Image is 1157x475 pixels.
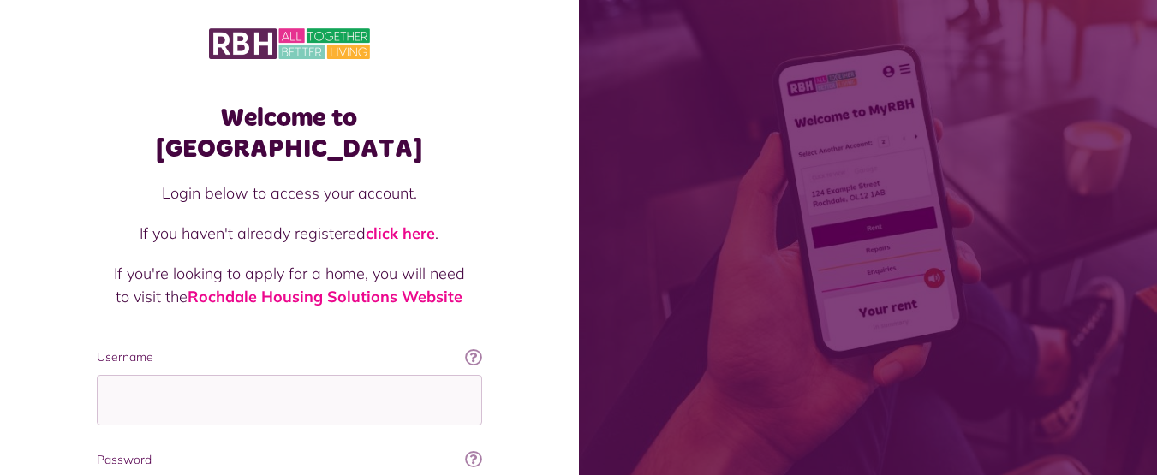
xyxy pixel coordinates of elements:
[97,451,482,469] label: Password
[188,287,462,306] a: Rochdale Housing Solutions Website
[97,103,482,164] h1: Welcome to [GEOGRAPHIC_DATA]
[114,181,465,205] p: Login below to access your account.
[97,348,482,366] label: Username
[366,223,435,243] a: click here
[209,26,370,62] img: MyRBH
[114,222,465,245] p: If you haven't already registered .
[114,262,465,308] p: If you're looking to apply for a home, you will need to visit the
